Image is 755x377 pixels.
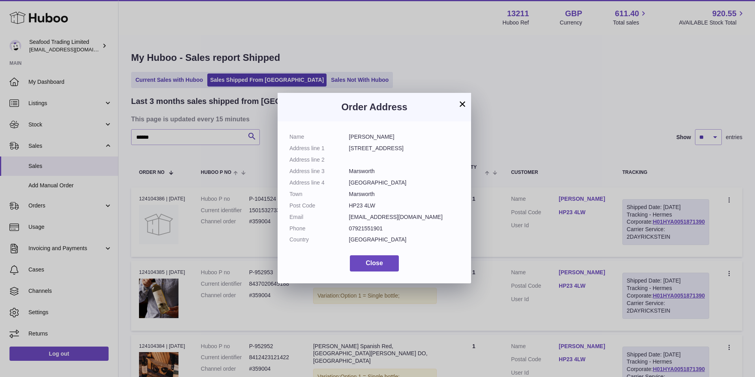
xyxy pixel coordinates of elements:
[289,101,459,113] h3: Order Address
[349,168,460,175] dd: Marsworth
[289,213,349,221] dt: Email
[289,190,349,198] dt: Town
[350,255,399,271] button: Close
[349,236,460,243] dd: [GEOGRAPHIC_DATA]
[289,225,349,232] dt: Phone
[458,99,467,109] button: ×
[349,133,460,141] dd: [PERSON_NAME]
[289,168,349,175] dt: Address line 3
[289,179,349,187] dt: Address line 4
[289,133,349,141] dt: Name
[349,213,460,221] dd: [EMAIL_ADDRESS][DOMAIN_NAME]
[289,236,349,243] dt: Country
[349,202,460,209] dd: HP23 4LW
[289,145,349,152] dt: Address line 1
[349,179,460,187] dd: [GEOGRAPHIC_DATA]
[349,145,460,152] dd: [STREET_ADDRESS]
[289,202,349,209] dt: Post Code
[349,190,460,198] dd: Marsworth
[366,260,383,266] span: Close
[349,225,460,232] dd: 07921551901
[289,156,349,164] dt: Address line 2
